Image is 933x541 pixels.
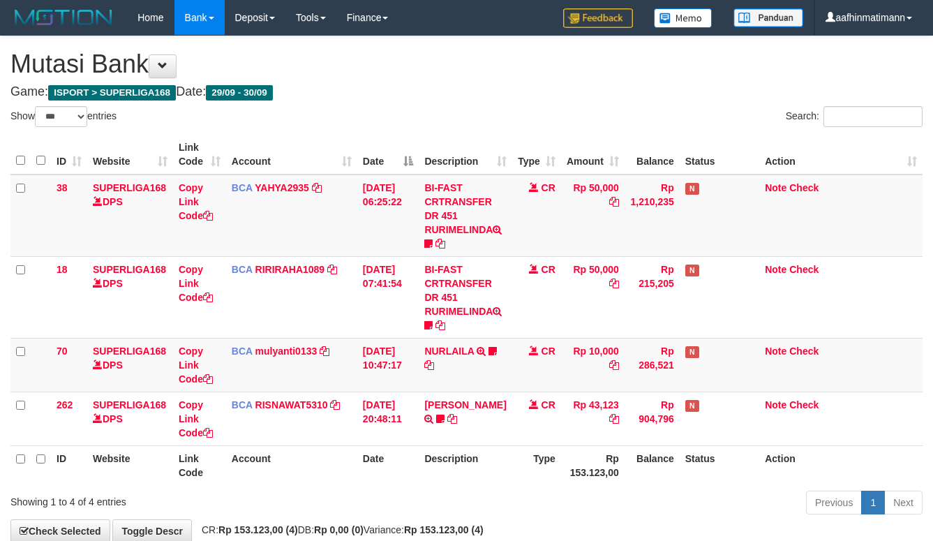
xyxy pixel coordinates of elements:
[314,524,364,535] strong: Rp 0,00 (0)
[561,338,625,392] td: Rp 10,000
[654,8,712,28] img: Button%20Memo.svg
[609,413,619,424] a: Copy Rp 43,123 to clipboard
[419,175,512,257] td: BI-FAST CRTRANSFER DR 451 RURIMELINDA
[685,346,699,358] span: Has Note
[765,264,786,275] a: Note
[93,346,166,357] a: SUPERLIGA168
[561,256,625,338] td: Rp 50,000
[609,196,619,207] a: Copy Rp 50,000 to clipboard
[789,399,819,410] a: Check
[51,135,87,175] th: ID: activate to sort column ascending
[93,399,166,410] a: SUPERLIGA168
[57,346,68,357] span: 70
[609,360,619,371] a: Copy Rp 10,000 to clipboard
[685,400,699,412] span: Has Note
[330,399,340,410] a: Copy RISNAWAT5310 to clipboard
[179,346,213,385] a: Copy Link Code
[759,445,923,485] th: Action
[625,175,680,257] td: Rp 1,210,235
[685,183,699,195] span: Has Note
[312,182,322,193] a: Copy YAHYA2935 to clipboard
[765,399,786,410] a: Note
[357,175,419,257] td: [DATE] 06:25:22
[561,445,625,485] th: Rp 153.123,00
[625,392,680,445] td: Rp 904,796
[424,360,434,371] a: Copy NURLAILA to clipboard
[542,399,555,410] span: CR
[255,264,325,275] a: RIRIRAHA1089
[87,445,173,485] th: Website
[10,489,378,509] div: Showing 1 to 4 of 4 entries
[789,264,819,275] a: Check
[884,491,923,514] a: Next
[87,175,173,257] td: DPS
[424,399,506,410] a: [PERSON_NAME]
[625,445,680,485] th: Balance
[419,256,512,338] td: BI-FAST CRTRANSFER DR 451 RURIMELINDA
[542,264,555,275] span: CR
[419,135,512,175] th: Description: activate to sort column ascending
[789,346,819,357] a: Check
[255,399,328,410] a: RISNAWAT5310
[357,135,419,175] th: Date: activate to sort column descending
[765,346,786,357] a: Note
[609,278,619,289] a: Copy Rp 50,000 to clipboard
[561,135,625,175] th: Amount: activate to sort column ascending
[232,399,253,410] span: BCA
[823,106,923,127] input: Search:
[10,7,117,28] img: MOTION_logo.png
[48,85,176,101] span: ISPORT > SUPERLIGA168
[625,256,680,338] td: Rp 215,205
[680,445,759,485] th: Status
[512,135,561,175] th: Type: activate to sort column ascending
[87,338,173,392] td: DPS
[357,392,419,445] td: [DATE] 20:48:11
[179,182,213,221] a: Copy Link Code
[685,265,699,276] span: Has Note
[625,338,680,392] td: Rp 286,521
[357,256,419,338] td: [DATE] 07:41:54
[789,182,819,193] a: Check
[218,524,298,535] strong: Rp 153.123,00 (4)
[733,8,803,27] img: panduan.png
[561,175,625,257] td: Rp 50,000
[424,346,474,357] a: NURLAILA
[87,135,173,175] th: Website: activate to sort column ascending
[561,392,625,445] td: Rp 43,123
[320,346,329,357] a: Copy mulyanti0133 to clipboard
[806,491,862,514] a: Previous
[173,445,226,485] th: Link Code
[404,524,484,535] strong: Rp 153.123,00 (4)
[10,50,923,78] h1: Mutasi Bank
[226,135,357,175] th: Account: activate to sort column ascending
[87,256,173,338] td: DPS
[51,445,87,485] th: ID
[232,346,253,357] span: BCA
[759,135,923,175] th: Action: activate to sort column ascending
[512,445,561,485] th: Type
[179,264,213,303] a: Copy Link Code
[10,85,923,99] h4: Game: Date:
[786,106,923,127] label: Search:
[419,445,512,485] th: Description
[179,399,213,438] a: Copy Link Code
[255,182,309,193] a: YAHYA2935
[765,182,786,193] a: Note
[357,445,419,485] th: Date
[357,338,419,392] td: [DATE] 10:47:17
[435,320,445,331] a: Copy BI-FAST CRTRANSFER DR 451 RURIMELINDA to clipboard
[57,399,73,410] span: 262
[435,238,445,249] a: Copy BI-FAST CRTRANSFER DR 451 RURIMELINDA to clipboard
[563,8,633,28] img: Feedback.jpg
[10,106,117,127] label: Show entries
[57,182,68,193] span: 38
[93,182,166,193] a: SUPERLIGA168
[57,264,68,275] span: 18
[327,264,337,275] a: Copy RIRIRAHA1089 to clipboard
[542,182,555,193] span: CR
[861,491,885,514] a: 1
[232,182,253,193] span: BCA
[232,264,253,275] span: BCA
[625,135,680,175] th: Balance
[87,392,173,445] td: DPS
